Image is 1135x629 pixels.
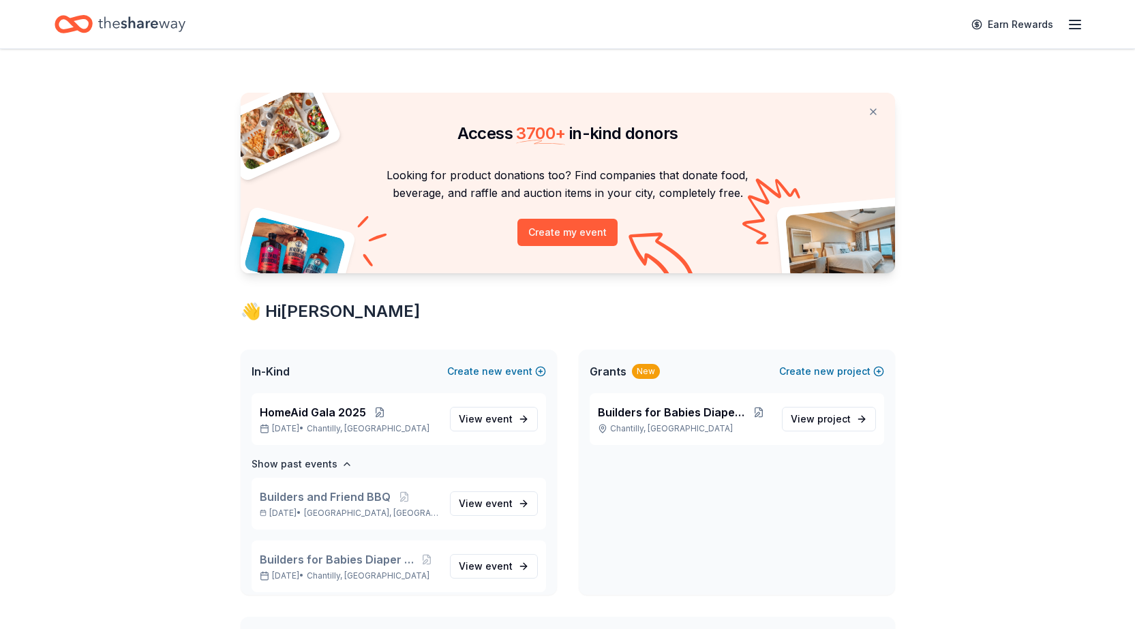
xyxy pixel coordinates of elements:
[257,166,879,202] p: Looking for product donations too? Find companies that donate food, beverage, and raffle and auct...
[459,411,513,427] span: View
[225,85,331,172] img: Pizza
[457,123,678,143] span: Access in-kind donors
[260,570,439,581] p: [DATE] •
[260,489,391,505] span: Builders and Friend BBQ
[482,363,502,380] span: new
[260,423,439,434] p: [DATE] •
[450,407,538,431] a: View event
[307,570,429,581] span: Chantilly, [GEOGRAPHIC_DATA]
[450,554,538,579] a: View event
[598,423,771,434] p: Chantilly, [GEOGRAPHIC_DATA]
[782,407,876,431] a: View project
[307,423,429,434] span: Chantilly, [GEOGRAPHIC_DATA]
[252,363,290,380] span: In-Kind
[260,551,414,568] span: Builders for Babies Diaper Drive
[459,495,513,512] span: View
[598,404,747,420] span: Builders for Babies Diaper Drive
[260,404,366,420] span: HomeAid Gala 2025
[450,491,538,516] a: View event
[459,558,513,574] span: View
[629,232,697,283] img: Curvy arrow
[516,123,565,143] span: 3700 +
[817,413,851,425] span: project
[779,363,884,380] button: Createnewproject
[791,411,851,427] span: View
[485,413,513,425] span: event
[260,508,439,519] p: [DATE] •
[304,508,438,519] span: [GEOGRAPHIC_DATA], [GEOGRAPHIC_DATA]
[590,363,626,380] span: Grants
[485,497,513,509] span: event
[55,8,185,40] a: Home
[517,219,618,246] button: Create my event
[485,560,513,572] span: event
[252,456,337,472] h4: Show past events
[241,301,895,322] div: 👋 Hi [PERSON_NAME]
[632,364,660,379] div: New
[252,456,352,472] button: Show past events
[447,363,546,380] button: Createnewevent
[814,363,834,380] span: new
[963,12,1061,37] a: Earn Rewards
